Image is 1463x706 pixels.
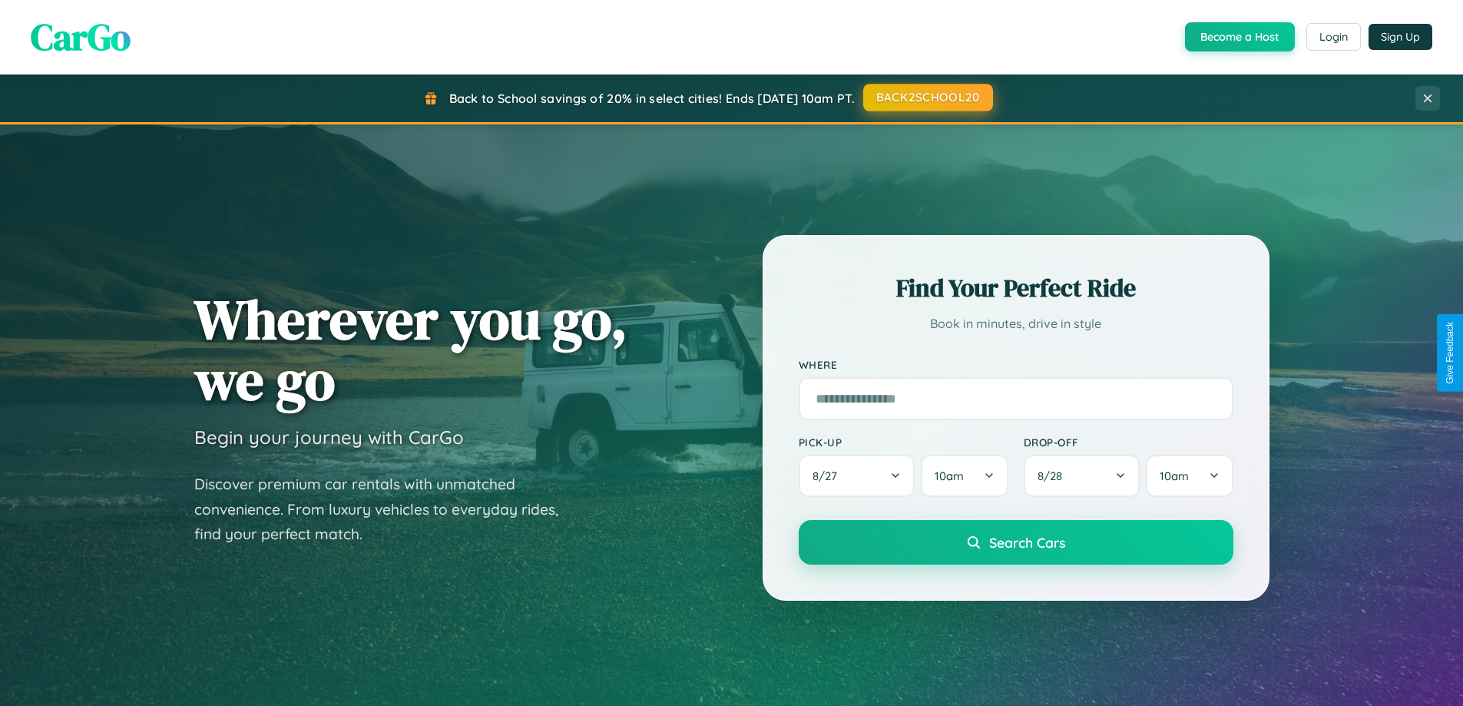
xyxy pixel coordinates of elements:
label: Drop-off [1024,436,1233,449]
button: Login [1306,23,1361,51]
h3: Begin your journey with CarGo [194,426,464,449]
span: CarGo [31,12,131,62]
span: Back to School savings of 20% in select cities! Ends [DATE] 10am PT. [449,91,855,106]
button: Sign Up [1369,24,1432,50]
span: 8 / 28 [1038,469,1070,483]
h1: Wherever you go, we go [194,289,627,410]
button: Search Cars [799,520,1233,565]
button: 8/27 [799,455,915,497]
span: 10am [935,469,964,483]
span: 8 / 27 [813,469,845,483]
p: Discover premium car rentals with unmatched convenience. From luxury vehicles to everyday rides, ... [194,472,578,547]
span: Search Cars [989,534,1065,551]
h2: Find Your Perfect Ride [799,271,1233,305]
button: 10am [921,455,1008,497]
span: 10am [1160,469,1189,483]
button: Become a Host [1185,22,1295,51]
button: 10am [1146,455,1233,497]
p: Book in minutes, drive in style [799,313,1233,335]
button: BACK2SCHOOL20 [863,84,993,111]
button: 8/28 [1024,455,1140,497]
label: Where [799,358,1233,371]
label: Pick-up [799,436,1008,449]
div: Give Feedback [1445,322,1455,384]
